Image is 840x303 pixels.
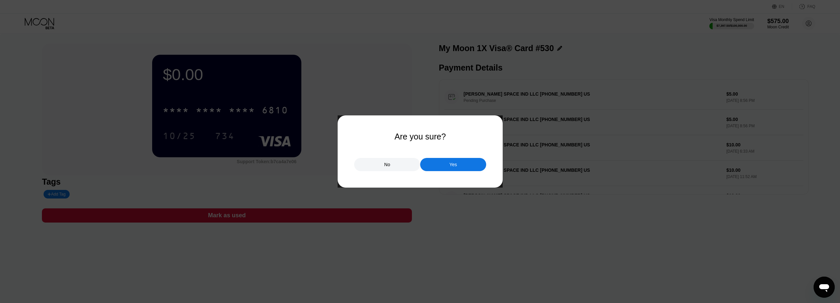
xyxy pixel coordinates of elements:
[420,158,486,171] div: Yes
[384,162,390,167] div: No
[354,158,420,171] div: No
[394,132,446,141] div: Are you sure?
[814,277,835,298] iframe: Кнопка запуска окна обмена сообщениями
[449,162,457,167] div: Yes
